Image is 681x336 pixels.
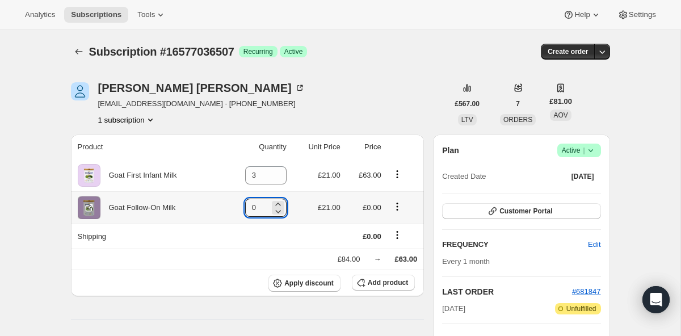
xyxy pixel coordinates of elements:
button: £567.00 [448,96,486,112]
th: Shipping [71,224,223,249]
div: Goat First Infant Milk [100,170,177,181]
span: Souvik Chatterjee [71,82,89,100]
button: [DATE] [565,169,601,184]
span: £0.00 [363,203,381,212]
span: £21.00 [318,203,340,212]
span: Recurring [243,47,273,56]
button: Add product [352,275,415,291]
span: £21.00 [318,171,340,179]
span: Every 1 month [442,257,490,266]
button: Help [556,7,608,23]
span: Active [562,145,596,156]
button: Product actions [98,114,156,125]
button: Subscriptions [71,44,87,60]
button: 7 [509,96,527,112]
span: Active [284,47,303,56]
div: Open Intercom Messenger [642,286,670,313]
button: Apply discount [268,275,340,292]
img: product img [78,164,100,187]
div: £84.00 [338,254,360,265]
button: Analytics [18,7,62,23]
button: Create order [541,44,595,60]
th: Price [344,135,385,159]
button: #681847 [572,286,601,297]
h2: Plan [442,145,459,156]
button: Product actions [388,168,406,180]
span: £63.00 [394,255,417,263]
span: Help [574,10,590,19]
span: Unfulfilled [566,304,596,313]
span: [EMAIL_ADDRESS][DOMAIN_NAME] · [PHONE_NUMBER] [98,98,305,110]
span: Add product [368,278,408,287]
span: Settings [629,10,656,19]
th: Unit Price [290,135,344,159]
span: LTV [461,116,473,124]
div: Goat Follow-On Milk [100,202,176,213]
span: Subscription #16577036507 [89,45,234,58]
span: £63.00 [359,171,381,179]
div: → [373,254,381,265]
span: Edit [588,239,600,250]
button: Subscriptions [64,7,128,23]
div: [PERSON_NAME] [PERSON_NAME] [98,82,305,94]
button: Settings [611,7,663,23]
span: Tools [137,10,155,19]
button: Product actions [388,200,406,213]
button: Tools [131,7,173,23]
h2: LAST ORDER [442,286,572,297]
span: Created Date [442,171,486,182]
span: [DATE] [442,303,465,314]
img: product img [78,196,100,219]
span: £567.00 [455,99,480,108]
span: Apply discount [284,279,334,288]
span: Create order [548,47,588,56]
span: Customer Portal [499,207,552,216]
th: Quantity [223,135,290,159]
span: £0.00 [363,232,381,241]
button: Shipping actions [388,229,406,241]
span: £81.00 [549,96,572,107]
span: [DATE] [571,172,594,181]
span: Subscriptions [71,10,121,19]
span: 7 [516,99,520,108]
a: #681847 [572,287,601,296]
span: | [583,146,585,155]
span: Analytics [25,10,55,19]
button: Edit [581,236,607,254]
th: Product [71,135,223,159]
button: Customer Portal [442,203,600,219]
span: AOV [553,111,567,119]
span: ORDERS [503,116,532,124]
h2: FREQUENCY [442,239,588,250]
